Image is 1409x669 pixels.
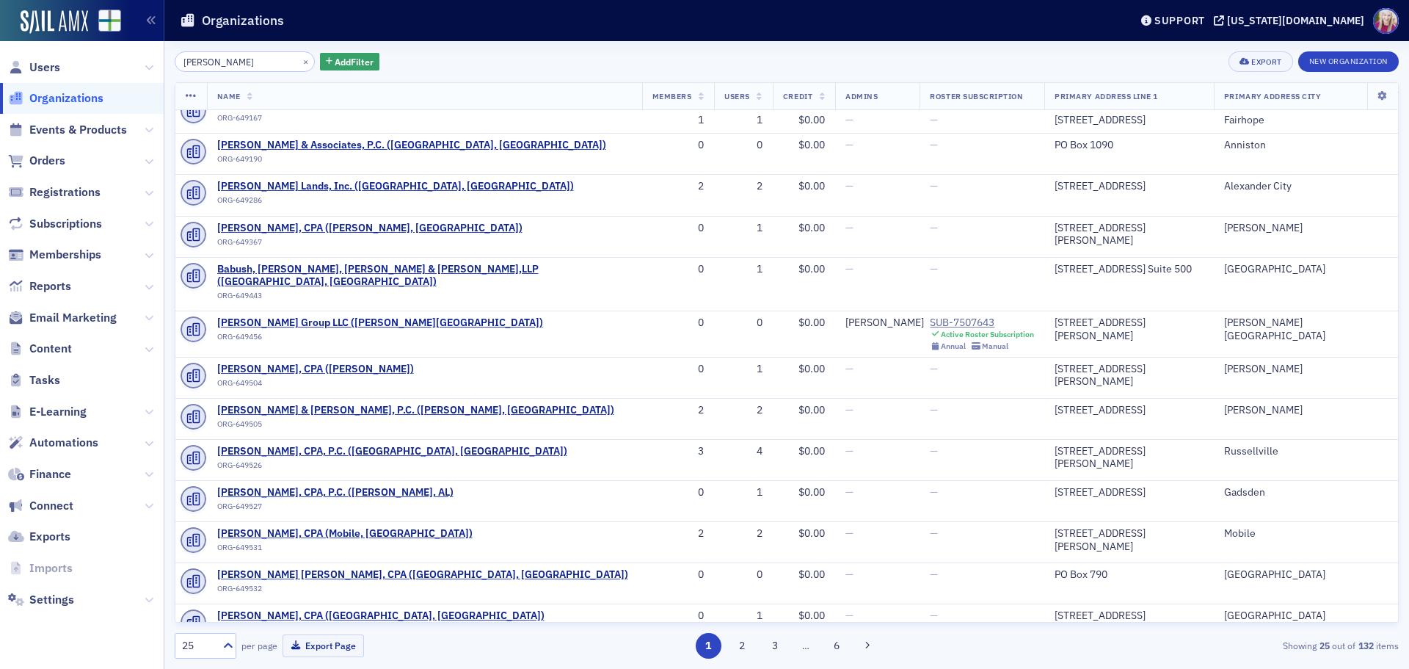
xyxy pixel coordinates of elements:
span: Russell Lands, Inc. (Alexander City, AL) [217,180,574,193]
a: Automations [8,435,98,451]
div: [STREET_ADDRESS][PERSON_NAME] [1055,363,1204,388]
span: — [930,362,938,375]
a: [PERSON_NAME], CPA ([PERSON_NAME], [GEOGRAPHIC_DATA]) [217,222,523,235]
span: — [930,568,938,581]
span: $0.00 [798,403,825,416]
button: 2 [729,633,754,659]
a: [PERSON_NAME], CPA, P.C. ([GEOGRAPHIC_DATA], [GEOGRAPHIC_DATA]) [217,445,567,458]
div: [STREET_ADDRESS][PERSON_NAME] [1055,317,1204,342]
a: [PERSON_NAME] & Associates, P.C. ([GEOGRAPHIC_DATA], [GEOGRAPHIC_DATA]) [217,139,606,152]
span: — [845,568,853,581]
div: [STREET_ADDRESS][PERSON_NAME] [1055,222,1204,247]
a: [PERSON_NAME] [845,317,924,330]
div: [GEOGRAPHIC_DATA] [1224,263,1388,276]
span: $0.00 [798,362,825,375]
strong: 25 [1317,639,1332,652]
div: ORG-649456 [217,332,543,347]
span: Fred R. Johnson, CPA (Montgomery, AL) [217,222,523,235]
a: [PERSON_NAME] [PERSON_NAME], CPA ([GEOGRAPHIC_DATA], [GEOGRAPHIC_DATA]) [217,568,628,582]
span: — [845,138,853,151]
div: 2 [724,180,762,193]
span: $0.00 [798,485,825,499]
div: 4 [724,445,762,458]
a: [PERSON_NAME], CPA, P.C. ([PERSON_NAME], AL) [217,486,454,499]
div: [STREET_ADDRESS] [1055,610,1204,623]
span: — [845,221,853,234]
a: Subscriptions [8,216,102,232]
strong: 132 [1355,639,1376,652]
span: John Lee Myers, CPA (Daytona Beach, FL) [217,610,545,623]
input: Search… [175,51,315,72]
h1: Organizations [202,12,284,29]
span: $0.00 [798,316,825,329]
span: John A. Parr, CPA, P.C. (Gadsden, AL) [217,486,454,499]
span: Add Filter [335,55,374,68]
a: New Organization [1298,54,1399,67]
div: 0 [652,610,704,623]
span: $0.00 [798,568,825,581]
span: — [930,609,938,622]
span: Email Marketing [29,310,117,326]
button: [US_STATE][DOMAIN_NAME] [1214,15,1369,26]
span: Credit [783,91,812,101]
a: Organizations [8,90,103,106]
span: John Leslie Wallace, CPA (Athens, AL) [217,568,628,582]
a: Imports [8,560,73,576]
span: — [845,485,853,499]
span: Charles R. Johnson & Associates, P.C. (Anniston, AL) [217,139,606,152]
span: E-Learning [29,404,87,420]
div: 1 [724,114,762,127]
div: PO Box 1090 [1055,139,1204,152]
div: 25 [182,638,214,654]
div: ORG-649532 [217,584,628,599]
a: Registrations [8,184,101,200]
span: — [930,485,938,499]
span: — [930,262,938,275]
span: — [845,179,853,192]
div: 0 [652,263,704,276]
div: ORG-649190 [217,154,606,169]
div: 0 [652,486,704,499]
span: Roster Subscription [930,91,1023,101]
span: John L. Ellisor, CPA (Mobile, AL) [217,527,473,540]
img: SailAMX [21,10,88,34]
span: Content [29,341,72,357]
div: ORG-649286 [217,195,574,210]
div: 2 [652,404,704,417]
div: Gadsden [1224,486,1388,499]
label: per page [241,639,277,652]
div: Fairhope [1224,114,1388,127]
div: 0 [652,222,704,235]
div: ORG-649505 [217,419,614,434]
div: 0 [724,317,762,330]
a: Connect [8,498,73,514]
a: Users [8,59,60,76]
div: Active Roster Subscription [941,330,1034,339]
span: — [845,609,853,622]
button: AddFilter [320,53,380,71]
span: Users [29,59,60,76]
div: [PERSON_NAME] [1224,363,1388,376]
span: Janet G. Johnson, CPA (Matthews, AL) [217,363,414,376]
span: $0.00 [798,138,825,151]
span: Tasks [29,372,60,388]
a: Tasks [8,372,60,388]
span: Memberships [29,247,101,263]
button: 6 [824,633,850,659]
span: $0.00 [798,527,825,540]
div: 1 [724,363,762,376]
span: Primary Address Line 1 [1055,91,1158,101]
a: E-Learning [8,404,87,420]
a: Events & Products [8,122,127,138]
div: 0 [652,568,704,582]
div: Manual [982,341,1008,351]
span: Users [724,91,750,101]
div: 1 [724,263,762,276]
span: Profile [1373,8,1399,34]
span: — [845,113,853,126]
div: ORG-649443 [217,291,632,305]
a: [PERSON_NAME] & [PERSON_NAME], P.C. ([PERSON_NAME], [GEOGRAPHIC_DATA]) [217,404,614,417]
a: [PERSON_NAME], CPA (Mobile, [GEOGRAPHIC_DATA]) [217,527,473,540]
span: Exports [29,529,70,545]
span: — [930,138,938,151]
